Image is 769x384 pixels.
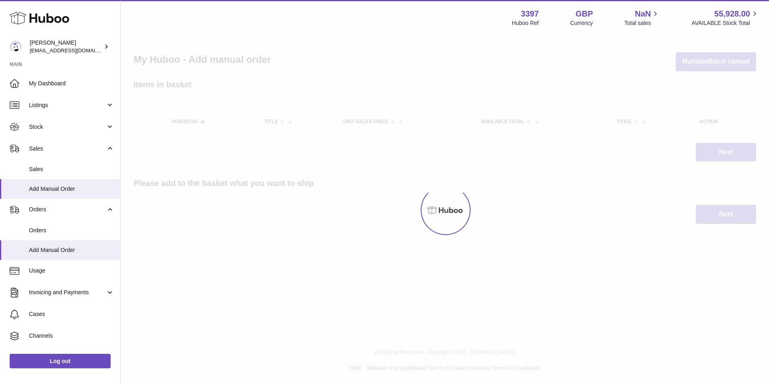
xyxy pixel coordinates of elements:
[29,246,114,254] span: Add Manual Order
[29,123,106,131] span: Stock
[10,41,22,53] img: sales@canchema.com
[29,289,106,296] span: Invoicing and Payments
[570,19,593,27] div: Currency
[29,101,106,109] span: Listings
[29,145,106,153] span: Sales
[29,185,114,193] span: Add Manual Order
[10,354,111,368] a: Log out
[29,332,114,340] span: Channels
[691,8,759,27] a: 55,928.00 AVAILABLE Stock Total
[29,206,106,213] span: Orders
[635,8,651,19] span: NaN
[624,19,660,27] span: Total sales
[29,165,114,173] span: Sales
[521,8,539,19] strong: 3397
[29,80,114,87] span: My Dashboard
[691,19,759,27] span: AVAILABLE Stock Total
[30,39,102,54] div: [PERSON_NAME]
[576,8,593,19] strong: GBP
[714,8,750,19] span: 55,928.00
[30,47,118,54] span: [EMAIL_ADDRESS][DOMAIN_NAME]
[512,19,539,27] div: Huboo Ref
[624,8,660,27] a: NaN Total sales
[29,267,114,275] span: Usage
[29,310,114,318] span: Cases
[29,227,114,234] span: Orders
